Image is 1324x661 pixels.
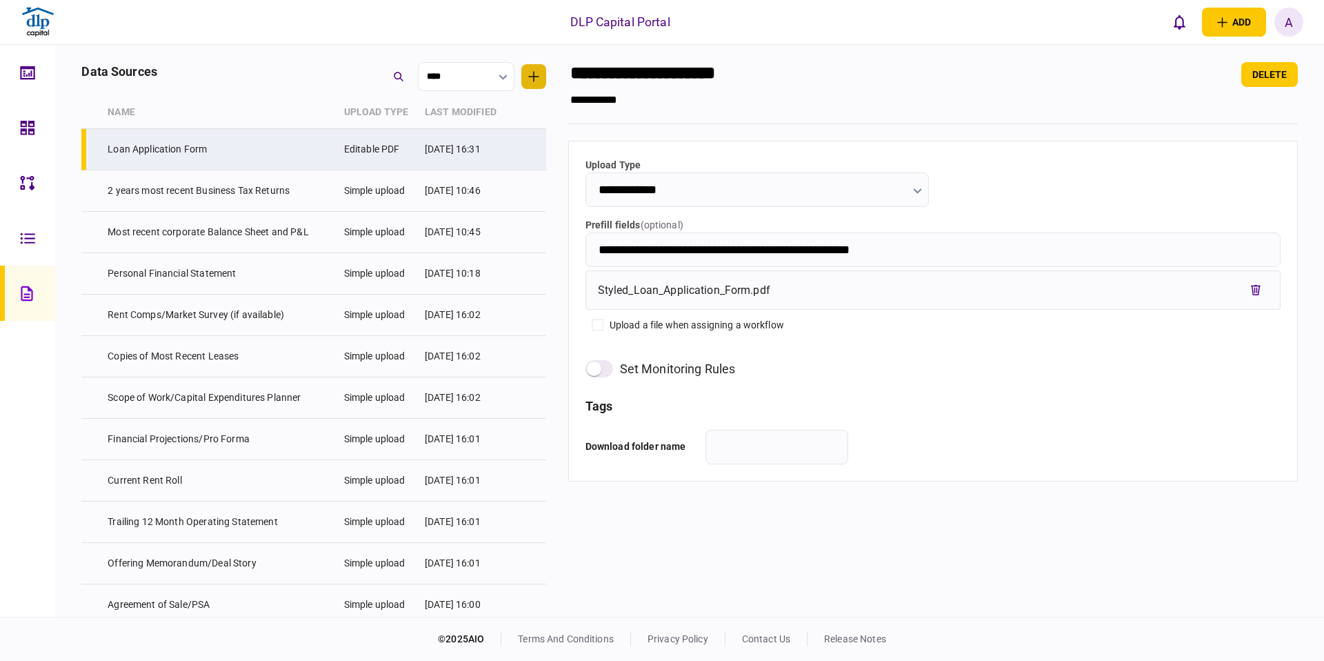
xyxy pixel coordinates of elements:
a: release notes [824,633,886,644]
td: Simple upload [337,170,418,212]
td: Simple upload [337,460,418,502]
td: Trailing 12 Month Operating Statement [101,502,337,543]
img: client company logo [21,5,55,39]
td: Most recent corporate Balance Sheet and P&L [101,212,337,253]
button: open notifications list [1165,8,1194,37]
th: Upload Type [337,97,418,129]
th: Name [101,97,337,129]
span: ( optional ) [641,219,683,230]
td: Simple upload [337,377,418,419]
td: [DATE] 10:45 [418,212,506,253]
button: remove file [1244,278,1268,303]
div: set monitoring rules [620,359,736,378]
a: terms and conditions [518,633,614,644]
td: Copies of Most Recent Leases [101,336,337,377]
td: [DATE] 16:01 [418,419,506,460]
div: © 2025 AIO [438,632,501,647]
td: Simple upload [337,584,418,626]
td: [DATE] 16:01 [418,460,506,502]
td: Agreement of Sale/PSA [101,584,337,626]
td: [DATE] 16:31 [418,129,506,170]
td: Financial Projections/Pro Forma [101,419,337,460]
a: privacy policy [648,633,708,644]
span: upload a file when assigning a workflow [610,318,784,333]
td: Simple upload [337,253,418,295]
input: prefill fields [585,233,1281,267]
td: Simple upload [337,295,418,336]
td: Offering Memorandum/Deal Story [101,543,337,584]
td: [DATE] 16:00 [418,584,506,626]
td: [DATE] 16:02 [418,336,506,377]
label: prefill fields [585,218,1281,233]
td: Current Rent Roll [101,460,337,502]
td: [DATE] 16:02 [418,295,506,336]
button: A [1274,8,1303,37]
div: DLP Capital Portal [570,13,670,31]
td: Simple upload [337,502,418,543]
td: Rent Comps/Market Survey (if available) [101,295,337,336]
td: Simple upload [337,419,418,460]
td: 2 years most recent Business Tax Returns [101,170,337,212]
td: Loan Application Form [101,129,337,170]
input: Upload Type [585,172,929,207]
div: Download folder name [585,430,696,464]
td: Personal Financial Statement [101,253,337,295]
button: open adding identity options [1202,8,1266,37]
th: last modified [418,97,506,129]
h3: tags [585,400,1281,413]
td: Editable PDF [337,129,418,170]
td: [DATE] 16:01 [418,502,506,543]
div: data sources [81,62,157,81]
td: [DATE] 16:01 [418,543,506,584]
a: contact us [742,633,790,644]
div: Styled_Loan_Application_Form.pdf [598,282,770,299]
td: Simple upload [337,336,418,377]
td: [DATE] 10:46 [418,170,506,212]
label: Upload Type [585,158,929,172]
td: Simple upload [337,543,418,584]
td: Simple upload [337,212,418,253]
button: delete [1241,62,1298,87]
td: [DATE] 10:18 [418,253,506,295]
td: Scope of Work/Capital Expenditures Planner [101,377,337,419]
td: [DATE] 16:02 [418,377,506,419]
